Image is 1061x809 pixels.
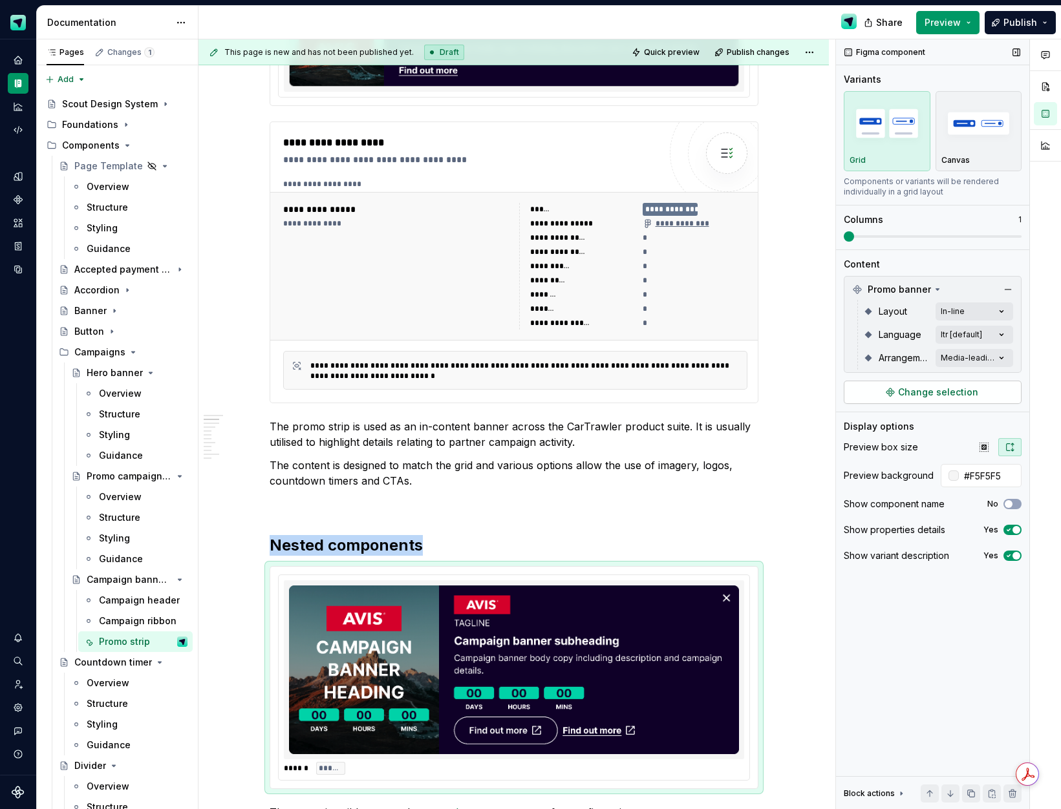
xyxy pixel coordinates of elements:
[844,498,945,510] div: Show component name
[711,43,795,61] button: Publish changes
[87,739,131,751] div: Guidance
[987,499,998,509] label: No
[54,652,193,673] a: Countdown timer
[8,259,28,280] a: Data sources
[99,532,130,545] div: Styling
[107,47,155,58] div: Changes
[224,47,414,58] span: This page is new and has not been published yet.
[8,627,28,648] button: Notifications
[936,302,1013,320] button: In-line
[41,135,193,156] div: Components
[99,594,180,607] div: Campaign header
[78,404,193,425] a: Structure
[8,697,28,718] a: Settings
[87,180,129,193] div: Overview
[66,673,193,693] a: Overview
[844,213,883,226] div: Columns
[8,96,28,117] a: Analytics
[844,441,918,454] div: Preview box size
[41,114,193,135] div: Foundations
[78,383,193,404] a: Overview
[850,100,925,147] img: placeholder
[844,91,930,171] button: placeholderGrid
[847,279,1018,300] div: Promo banner
[66,735,193,755] a: Guidance
[8,120,28,140] a: Code automation
[99,387,142,400] div: Overview
[74,263,172,276] div: Accepted payment types
[87,780,129,793] div: Overview
[8,189,28,210] a: Components
[78,549,193,569] a: Guidance
[78,590,193,611] a: Campaign header
[87,366,143,379] div: Hero banner
[177,636,188,647] img: Design Ops
[54,280,193,300] a: Accordion
[47,16,169,29] div: Documentation
[925,16,961,29] span: Preview
[985,11,1056,34] button: Publish
[941,155,970,165] p: Canvas
[87,222,118,235] div: Styling
[54,321,193,342] a: Button
[983,525,998,535] label: Yes
[87,201,128,214] div: Structure
[844,381,1022,404] button: Change selection
[440,47,459,58] span: Draft
[66,569,193,590] a: Campaign banner designs
[62,98,158,110] div: Scout Design System
[8,674,28,695] a: Invite team
[844,469,934,482] div: Preview background
[8,720,28,741] button: Contact support
[1003,16,1037,29] span: Publish
[99,428,130,441] div: Styling
[8,73,28,94] div: Documentation
[87,718,118,731] div: Styling
[54,342,193,362] div: Campaigns
[54,300,193,321] a: Banner
[66,714,193,735] a: Styling
[857,11,911,34] button: Share
[78,507,193,528] a: Structure
[983,551,998,561] label: Yes
[54,755,193,776] a: Divider
[270,419,758,450] p: The promo strip is used as an in-content banner across the CarTrawler product suite. It is usuall...
[844,73,881,86] div: Variants
[959,464,1022,487] input: Auto
[87,242,131,255] div: Guidance
[78,425,193,445] a: Styling
[78,445,193,466] a: Guidance
[1018,215,1022,225] p: 1
[844,420,914,433] div: Display options
[916,11,980,34] button: Preview
[74,284,120,297] div: Accordion
[270,535,758,556] h2: Nested components
[841,14,857,29] img: Design Ops
[8,213,28,233] a: Assets
[879,305,907,318] span: Layout
[270,457,758,489] p: The content is designed to match the grid and various options allow the use of imagery, logos, co...
[62,139,120,152] div: Components
[78,631,193,652] a: Promo stripDesign Ops
[54,259,193,280] a: Accepted payment types
[66,776,193,797] a: Overview
[628,43,705,61] button: Quick preview
[8,166,28,187] a: Design tokens
[644,47,700,58] span: Quick preview
[941,330,982,340] div: ltr [default]
[8,50,28,70] div: Home
[66,466,193,487] a: Promo campaign banner
[8,236,28,257] div: Storybook stories
[74,325,104,338] div: Button
[74,656,152,669] div: Countdown timer
[74,160,143,173] div: Page Template
[58,74,74,85] span: Add
[941,100,1016,147] img: placeholder
[879,328,921,341] span: Language
[727,47,789,58] span: Publish changes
